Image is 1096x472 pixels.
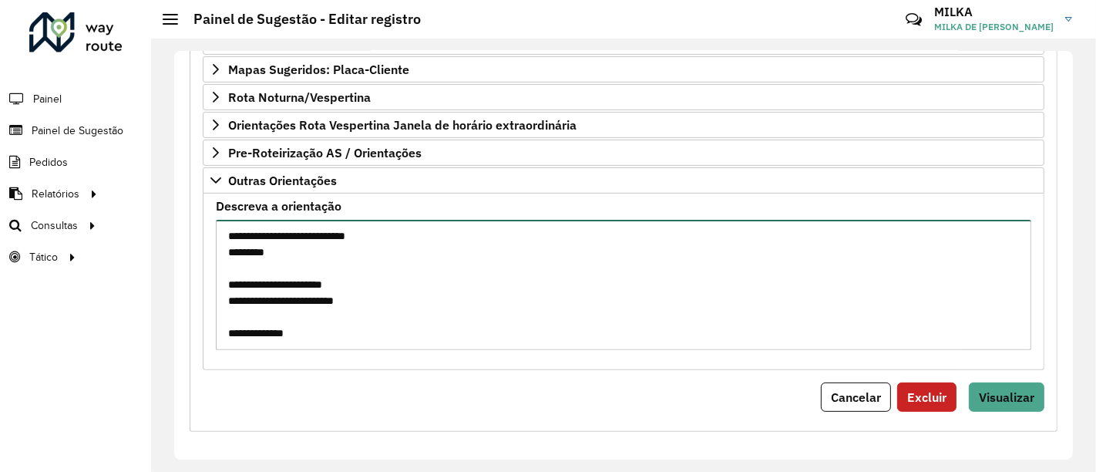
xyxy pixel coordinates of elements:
span: Visualizar [979,389,1034,405]
span: Relatórios [32,186,79,202]
label: Descreva a orientação [216,197,341,215]
span: Orientações Rota Vespertina Janela de horário extraordinária [228,119,577,131]
button: Excluir [897,383,956,412]
span: Cancelar [831,389,881,405]
h3: MILKA [934,5,1054,19]
a: Contato Rápido [897,3,930,36]
a: Mapas Sugeridos: Placa-Cliente [203,56,1044,83]
h2: Painel de Sugestão - Editar registro [178,11,421,28]
span: Excluir [907,389,946,405]
span: Rota Noturna/Vespertina [228,91,371,103]
span: Mapas Sugeridos: Placa-Cliente [228,63,409,76]
a: Outras Orientações [203,167,1044,194]
span: Painel de Sugestão [32,123,123,139]
span: Painel [33,91,62,107]
span: Outras Orientações [228,174,337,187]
span: Consultas [31,217,78,234]
span: Pre-Roteirização AS / Orientações [228,147,422,159]
button: Visualizar [969,383,1044,412]
span: MILKA DE [PERSON_NAME] [934,20,1054,34]
a: Orientações Rota Vespertina Janela de horário extraordinária [203,112,1044,138]
div: Outras Orientações [203,194,1044,370]
a: Rota Noturna/Vespertina [203,84,1044,110]
button: Cancelar [821,383,891,412]
span: Tático [29,249,58,265]
a: Pre-Roteirização AS / Orientações [203,140,1044,166]
span: Pedidos [29,154,68,170]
